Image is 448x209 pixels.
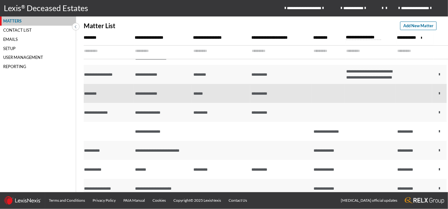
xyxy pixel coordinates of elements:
a: Terms and Conditions [45,192,89,209]
a: Cookies [149,192,170,209]
a: [MEDICAL_DATA] official updates [337,192,401,209]
img: RELX_logo.65c3eebe.png [405,197,444,204]
a: PAIA Manual [120,192,149,209]
a: Contact Us [225,192,251,209]
button: Add New Matter [400,22,437,30]
a: Copyright© 2025 LexisNexis [170,192,225,209]
img: LexisNexis_logo.0024414d.png [4,196,41,205]
span: Add New Matter [403,23,433,29]
p: Matter List [84,22,115,29]
a: Privacy Policy [89,192,120,209]
p: ® [21,3,27,14]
